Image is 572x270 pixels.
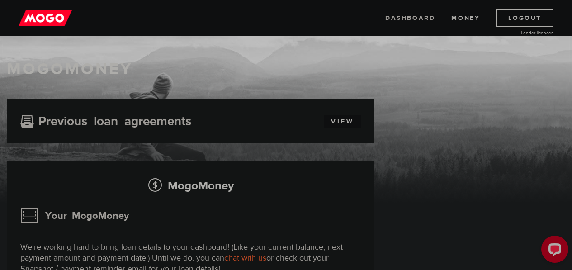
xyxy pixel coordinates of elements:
[324,115,361,128] a: View
[486,29,553,36] a: Lender licences
[224,253,266,263] a: chat with us
[20,114,191,126] h3: Previous loan agreements
[496,9,553,27] a: Logout
[451,9,480,27] a: Money
[20,204,129,227] h3: Your MogoMoney
[20,176,361,195] h2: MogoMoney
[534,232,572,270] iframe: LiveChat chat widget
[19,9,72,27] img: mogo_logo-11ee424be714fa7cbb0f0f49df9e16ec.png
[385,9,435,27] a: Dashboard
[7,60,565,79] h1: MogoMoney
